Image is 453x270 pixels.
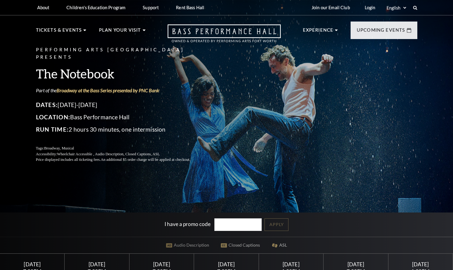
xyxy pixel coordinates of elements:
[101,157,190,162] span: An additional $5 order charge will be applied at checkout.
[36,100,205,110] p: [DATE]-[DATE]
[165,220,211,227] label: I have a promo code
[395,261,445,268] div: [DATE]
[66,5,125,10] p: Children's Education Program
[137,261,187,268] div: [DATE]
[176,5,204,10] p: Rent Bass Hall
[385,5,407,11] select: Select:
[7,261,57,268] div: [DATE]
[57,87,159,93] a: Broadway at the Bass Series presented by PNC Bank
[36,101,58,108] span: Dates:
[37,5,50,10] p: About
[99,26,141,38] p: Plan Your Visit
[36,87,205,94] p: Part of the
[44,146,74,150] span: Broadway, Musical
[201,261,251,268] div: [DATE]
[331,261,381,268] div: [DATE]
[36,125,205,134] p: 2 hours 30 minutes, one intermission
[36,145,205,151] p: Tags:
[303,26,334,38] p: Experience
[266,261,316,268] div: [DATE]
[36,157,205,163] p: Price displayed includes all ticketing fees.
[36,151,205,157] p: Accessibility:
[36,46,205,62] p: Performing Arts [GEOGRAPHIC_DATA] Presents
[57,152,160,156] span: Wheelchair Accessible , Audio Description, Closed Captions, ASL
[36,113,70,121] span: Location:
[36,26,82,38] p: Tickets & Events
[72,261,122,268] div: [DATE]
[357,26,405,38] p: Upcoming Events
[36,126,69,133] span: Run Time:
[36,66,205,81] h3: The Notebook
[36,112,205,122] p: Bass Performance Hall
[143,5,159,10] p: Support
